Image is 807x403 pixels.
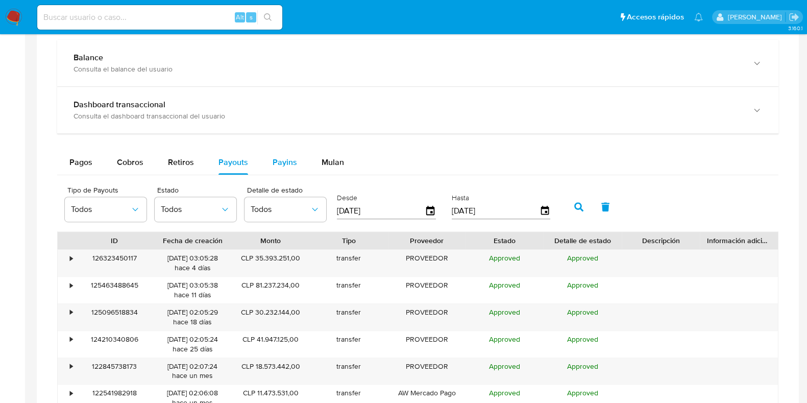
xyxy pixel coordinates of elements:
a: Salir [789,12,799,22]
p: camilafernanda.paredessaldano@mercadolibre.cl [727,12,785,22]
span: 3.160.1 [788,24,802,32]
button: search-icon [257,10,278,25]
a: Notificaciones [694,13,703,21]
input: Buscar usuario o caso... [37,11,282,24]
span: Accesos rápidos [627,12,684,22]
span: Alt [236,12,244,22]
span: s [250,12,253,22]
